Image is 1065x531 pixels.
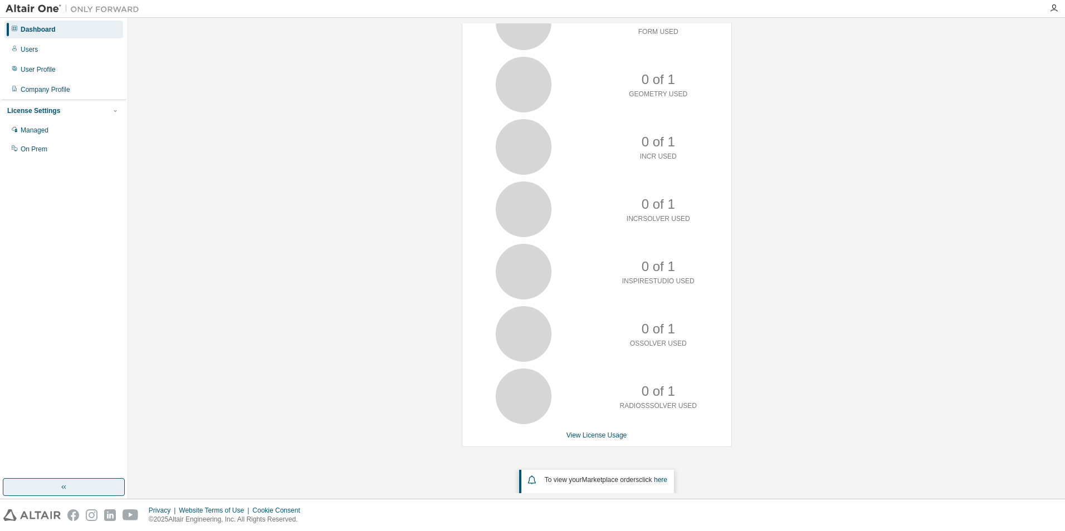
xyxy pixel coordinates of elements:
a: here [654,476,667,484]
p: FORM USED [638,27,678,37]
div: Company Profile [21,85,70,94]
p: OSSOLVER USED [630,339,687,348]
p: © 2025 Altair Engineering, Inc. All Rights Reserved. [149,515,307,524]
p: 0 of 1 [642,70,675,89]
p: 0 of 1 [642,382,675,401]
span: To view your click [545,476,667,484]
p: INCR USED [640,152,677,161]
div: Dashboard [21,25,56,34]
img: facebook.svg [67,509,79,521]
img: altair_logo.svg [3,509,61,521]
p: INCRSOLVER USED [627,214,690,224]
div: Cookie Consent [252,506,306,515]
div: Managed [21,126,48,135]
div: On Prem [21,145,47,154]
p: INSPIRESTUDIO USED [622,277,695,286]
img: Altair One [6,3,145,14]
p: 0 of 1 [642,132,675,151]
a: View License Usage [566,431,627,439]
p: 0 of 1 [642,319,675,338]
p: 0 of 1 [642,257,675,276]
div: Users [21,45,38,54]
p: 0 of 1 [642,195,675,214]
img: instagram.svg [86,509,97,521]
div: User Profile [21,65,56,74]
img: youtube.svg [123,509,139,521]
div: License Settings [7,106,60,115]
em: Marketplace orders [582,476,639,484]
div: Privacy [149,506,179,515]
div: Website Terms of Use [179,506,252,515]
p: RADIOSSSOLVER USED [620,401,697,411]
img: linkedin.svg [104,509,116,521]
p: GEOMETRY USED [629,90,687,99]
